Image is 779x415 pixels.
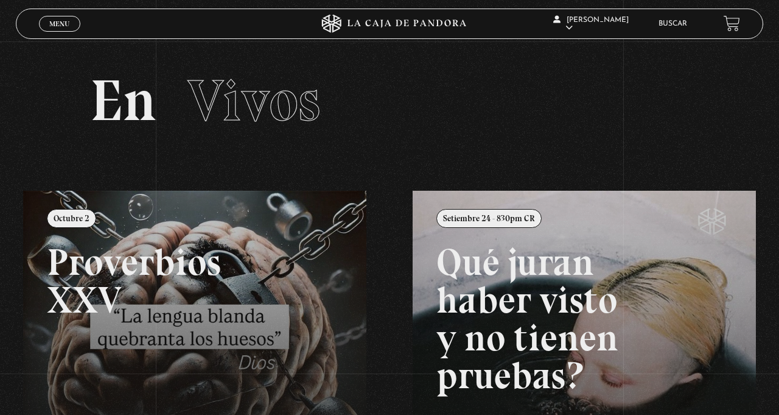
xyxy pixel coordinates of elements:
span: Vivos [187,66,320,135]
a: Buscar [658,20,687,27]
a: View your shopping cart [724,15,740,32]
h2: En [90,72,688,130]
span: [PERSON_NAME] [553,16,629,32]
span: Cerrar [46,30,74,38]
span: Menu [49,20,69,27]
